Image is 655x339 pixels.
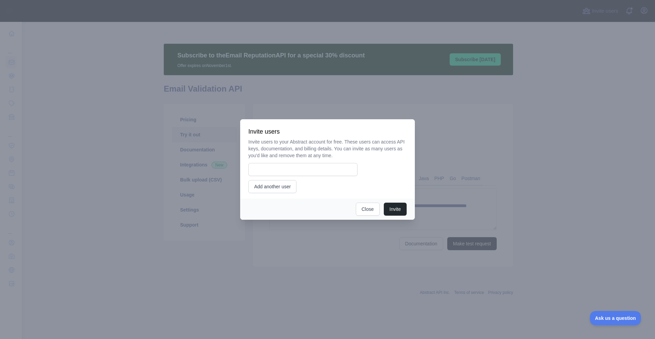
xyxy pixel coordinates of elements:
iframe: Toggle Customer Support [590,311,641,325]
button: Add another user [248,180,296,193]
button: Close [356,203,380,216]
button: Invite [384,203,407,216]
p: Invite users to your Abstract account for free. These users can access API keys, documentation, a... [248,138,407,159]
h3: Invite users [248,127,407,136]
